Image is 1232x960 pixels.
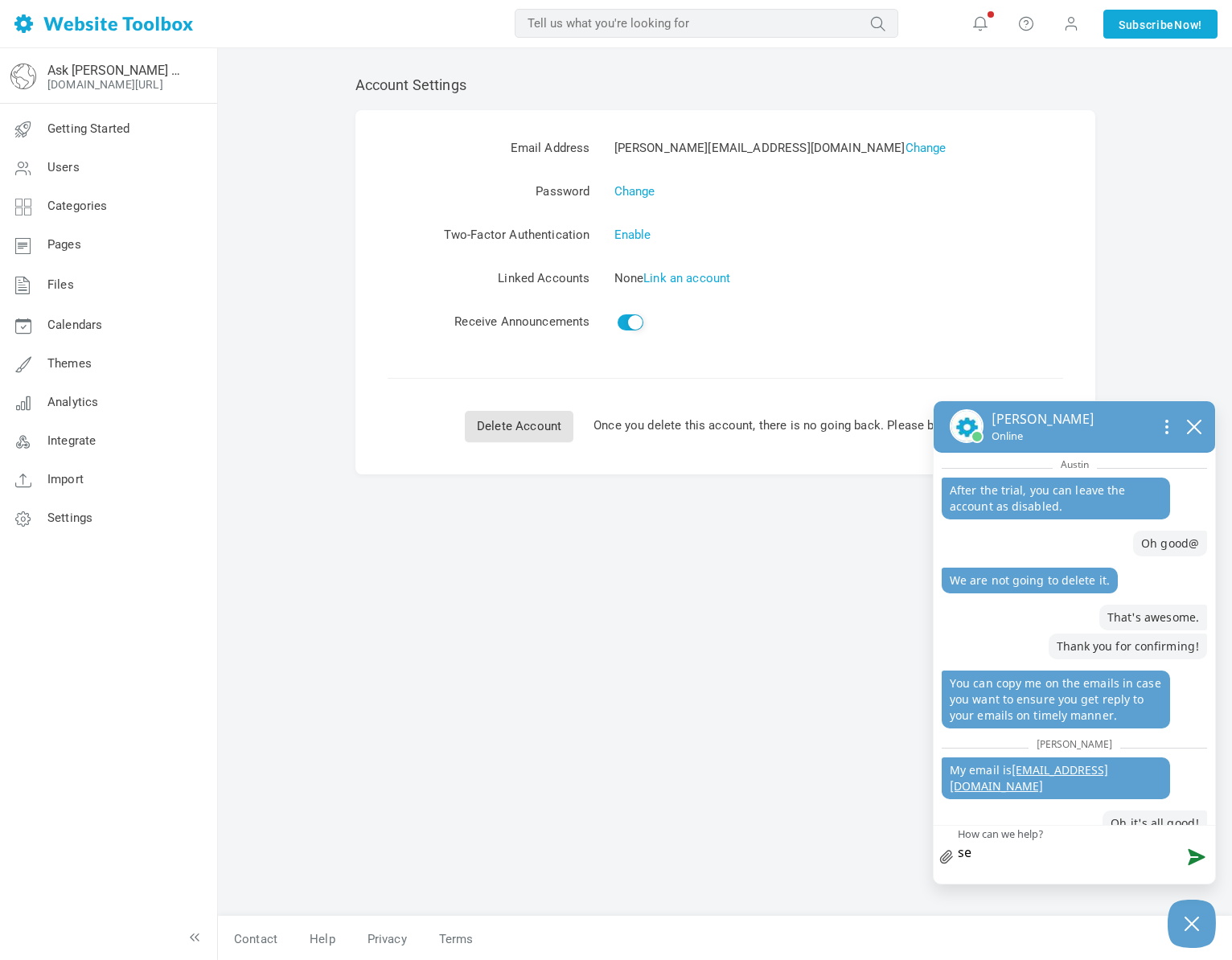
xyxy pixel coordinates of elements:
a: Enable [614,228,651,242]
a: Privacy [351,925,423,954]
td: Receive Announcements [388,300,590,346]
p: Oh good@ [1133,531,1207,556]
a: SubscribeNow! [1103,10,1218,39]
td: [PERSON_NAME][EMAIL_ADDRESS][DOMAIN_NAME] [590,126,1063,170]
p: My email is [942,757,1170,799]
td: Email Address [388,126,590,170]
button: Open chat options menu [1152,413,1181,439]
span: [PERSON_NAME] [1029,734,1120,754]
label: How can we help? [958,827,1044,839]
td: None [590,256,1063,300]
p: [PERSON_NAME] [992,409,1094,429]
input: Tell us what you're looking for [515,9,898,38]
p: Thank you for confirming! [1049,634,1208,659]
a: [DOMAIN_NAME][URL] [47,78,163,91]
a: Help [294,925,351,954]
p: That's awesome. [1099,605,1208,630]
span: Import [47,472,84,486]
span: Integrate [47,433,96,448]
p: Online [992,429,1094,444]
button: Close Chatbox [1168,900,1216,948]
div: chat [934,453,1215,833]
a: Terms [423,925,474,954]
a: Contact [218,925,294,954]
span: Users [47,160,80,174]
span: Pages [47,237,81,252]
span: Settings [47,511,92,525]
a: Ask [PERSON_NAME] & [PERSON_NAME] [47,63,187,78]
a: file upload [934,839,959,876]
a: Delete Account [465,411,573,442]
span: Austin [1053,454,1097,474]
span: Getting Started [47,121,129,136]
img: Nikhitha's profile picture [950,409,984,443]
p: Oh it's all good! [1103,810,1207,836]
td: Two-Factor Authentication [388,213,590,256]
span: Categories [47,199,108,213]
span: Themes [47,356,92,371]
a: Change [906,141,947,155]
p: After the trial, you can leave the account as disabled. [942,478,1170,519]
span: Analytics [47,395,98,409]
span: Calendars [47,318,102,332]
div: Once you delete this account, there is no going back. Please be certain. [388,411,1063,442]
p: We are not going to delete it. [942,568,1118,593]
div: olark chatbox [933,400,1216,884]
td: Linked Accounts [388,256,590,300]
span: Now! [1174,16,1202,34]
img: globe-icon.png [10,64,36,89]
span: Files [47,277,74,292]
button: close chatbox [1181,415,1207,437]
a: Change [614,184,655,199]
a: Link an account [643,271,730,285]
a: [EMAIL_ADDRESS][DOMAIN_NAME] [950,762,1108,794]
p: You can copy me on the emails in case you want to ensure you get reply to your emails on timely m... [942,671,1170,728]
button: Send message [1175,839,1215,876]
td: Password [388,170,590,213]
h2: Account Settings [355,76,1095,94]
